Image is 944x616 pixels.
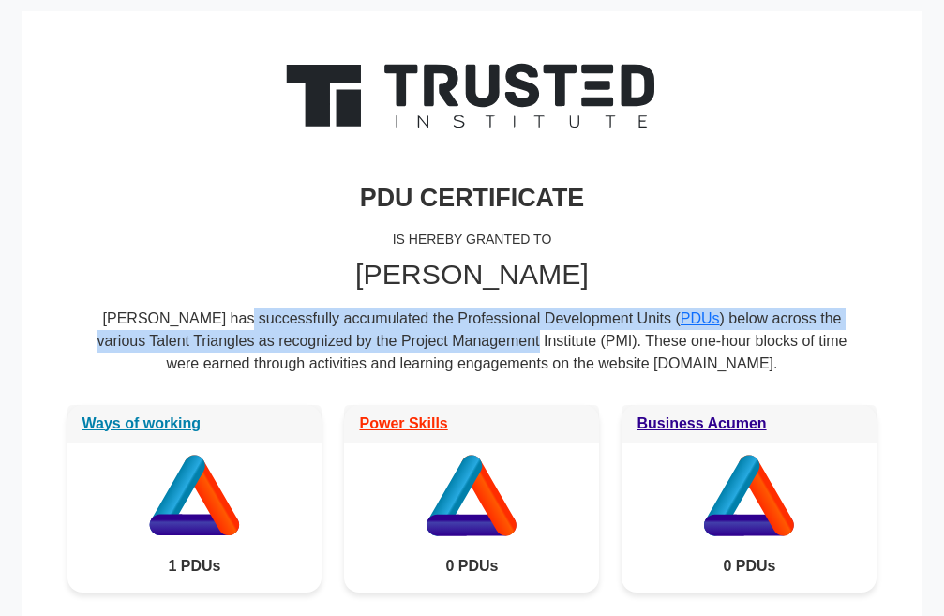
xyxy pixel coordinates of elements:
a: Business Acumen [637,415,766,431]
h3: PDU CERTIFICATE [67,183,877,213]
div: 0 PDUs [622,540,877,593]
h2: [PERSON_NAME] [67,258,877,292]
div: 1 PDUs [67,540,322,593]
div: [PERSON_NAME] has successfully accumulated the Professional Development Units ( ) below across th... [97,308,847,390]
div: IS HEREBY GRANTED TO [67,220,877,258]
div: 0 PDUs [344,540,599,593]
a: PDUs [681,310,720,326]
a: Ways of working [82,415,202,431]
a: Power Skills [359,415,447,431]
